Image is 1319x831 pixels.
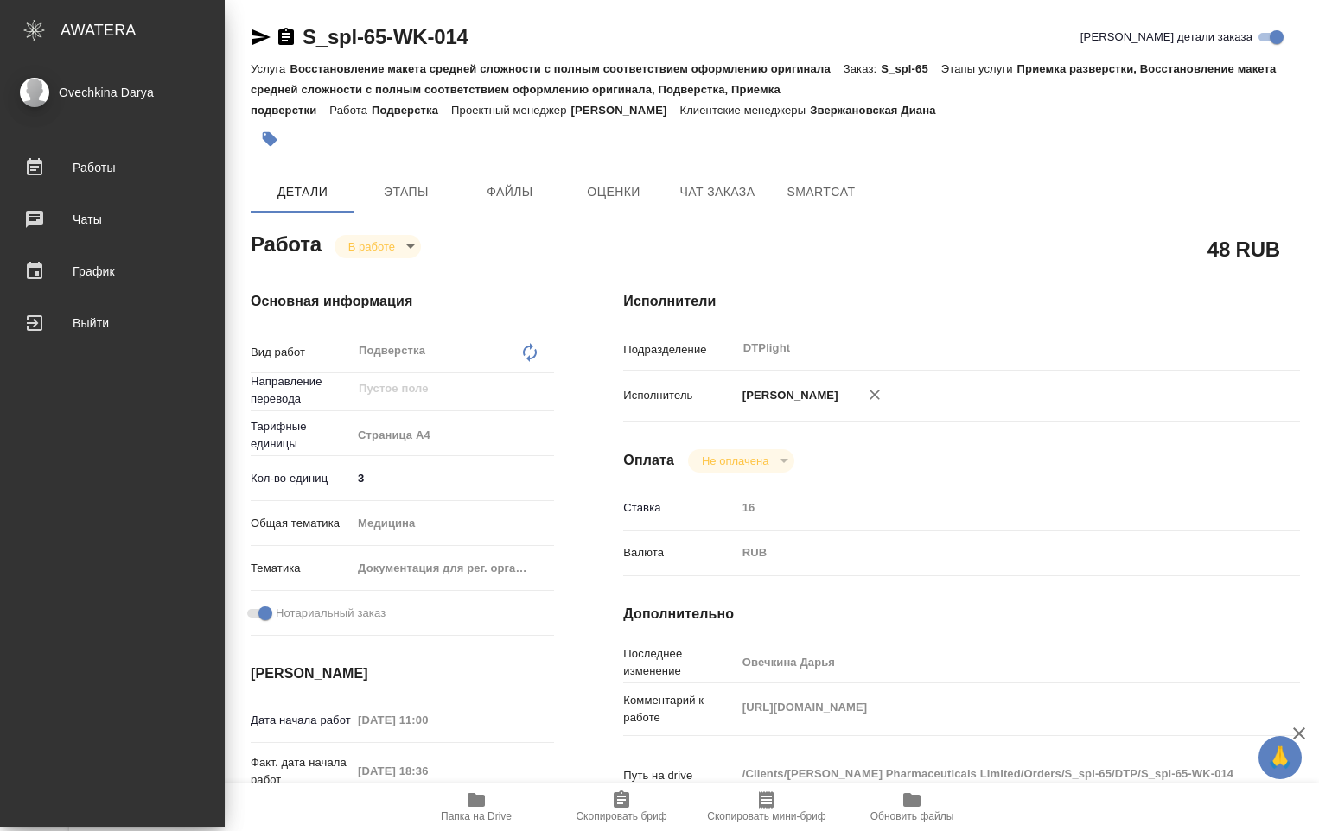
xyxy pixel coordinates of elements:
[352,421,554,450] div: Страница А4
[352,509,554,538] div: Медицина
[1080,29,1252,46] span: [PERSON_NAME] детали заказа
[251,712,352,729] p: Дата начала работ
[572,181,655,203] span: Оценки
[276,605,386,622] span: Нотариальный заказ
[688,449,794,473] div: В работе
[697,454,774,468] button: Не оплачена
[251,27,271,48] button: Скопировать ссылку для ЯМессенджера
[679,104,810,117] p: Клиентские менеджеры
[61,13,225,48] div: AWATERA
[329,104,372,117] p: Работа
[251,754,352,789] p: Факт. дата начала работ
[736,759,1244,789] textarea: /Clients/[PERSON_NAME] Pharmaceuticals Limited/Orders/S_spl-65/DTP/S_spl-65-WK-014
[357,378,513,399] input: Пустое поле
[4,250,220,293] a: График
[451,104,570,117] p: Проектный менеджер
[276,27,296,48] button: Скопировать ссылку
[251,344,352,361] p: Вид работ
[623,450,674,471] h4: Оплата
[623,341,736,358] p: Подразделение
[468,181,551,203] span: Файлы
[352,758,503,783] input: Пустое поле
[736,693,1244,722] textarea: [URL][DOMAIN_NAME]
[251,663,554,684] h4: [PERSON_NAME]
[571,104,680,117] p: [PERSON_NAME]
[251,62,1276,117] p: Приемка разверстки, Восстановление макета средней сложности с полным соответствием оформлению ори...
[676,181,759,203] span: Чат заказа
[839,783,984,831] button: Обновить файлы
[251,227,322,258] h2: Работа
[365,181,448,203] span: Этапы
[251,470,352,487] p: Кол-во единиц
[13,258,212,284] div: График
[870,810,954,822] span: Обновить файлы
[941,62,1017,75] p: Этапы услуги
[1265,739,1295,776] span: 🙏
[352,554,554,583] div: Документация для рег. органов
[13,155,212,181] div: Работы
[13,206,212,232] div: Чаты
[4,198,220,241] a: Чаты
[623,544,736,561] p: Валюта
[251,515,352,532] p: Общая тематика
[736,538,1244,568] div: RUB
[13,83,212,102] div: Ovechkina Darya
[335,235,421,258] div: В работе
[13,310,212,336] div: Выйти
[251,120,289,158] button: Добавить тэг
[372,104,451,117] p: Подверстка
[810,104,948,117] p: Звержановская Диана
[623,645,736,680] p: Последнее изменение
[623,387,736,404] p: Исполнитель
[441,810,512,822] span: Папка на Drive
[623,291,1300,312] h4: Исполнители
[623,499,736,517] p: Ставка
[404,783,549,831] button: Папка на Drive
[251,291,554,312] h4: Основная информация
[352,466,554,491] input: ✎ Введи что-нибудь
[707,810,825,822] span: Скопировать мини-бриф
[4,146,220,189] a: Работы
[623,767,736,784] p: Путь на drive
[251,373,352,408] p: Направление перевода
[251,62,290,75] p: Услуга
[844,62,881,75] p: Заказ:
[881,62,941,75] p: S_spl-65
[290,62,843,75] p: Восстановление макета средней сложности с полным соответствием оформлению оригинала
[623,692,736,726] p: Комментарий к работе
[261,181,344,203] span: Детали
[694,783,839,831] button: Скопировать мини-бриф
[1258,736,1302,779] button: 🙏
[780,181,863,203] span: SmartCat
[4,301,220,345] a: Выйти
[549,783,694,831] button: Скопировать бриф
[736,387,838,404] p: [PERSON_NAME]
[251,560,352,577] p: Тематика
[576,810,666,822] span: Скопировать бриф
[856,376,894,414] button: Удалить исполнителя
[343,239,400,254] button: В работе
[1207,234,1280,263] h2: 48 RUB
[623,604,1300,625] h4: Дополнительно
[303,25,468,48] a: S_spl-65-WK-014
[736,495,1244,520] input: Пустое поле
[352,707,503,733] input: Пустое поле
[736,650,1244,675] input: Пустое поле
[251,418,352,453] p: Тарифные единицы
